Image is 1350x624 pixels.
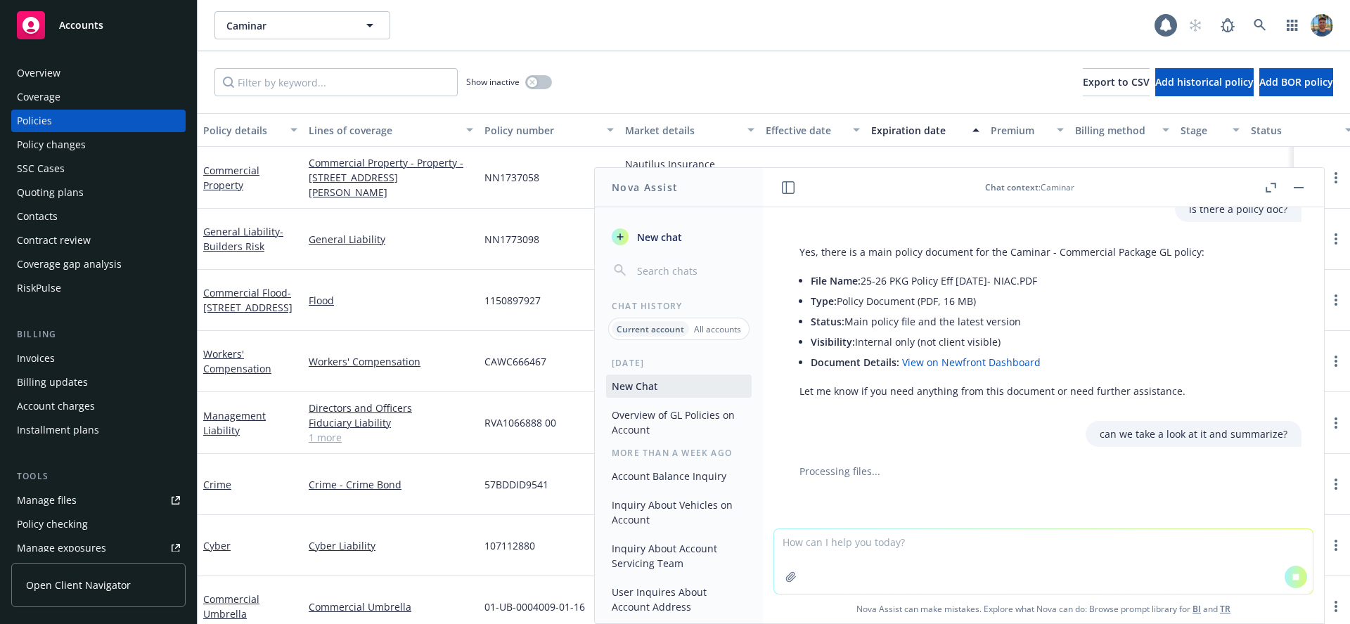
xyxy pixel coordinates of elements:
a: more [1327,353,1344,370]
span: Chat context [985,181,1039,193]
a: General Liability [309,232,473,247]
a: Policy checking [11,513,186,535]
div: Billing [11,327,186,342]
a: View on Newfront Dashboard [902,356,1041,369]
a: Overview [11,62,186,84]
p: Let me know if you need anything from this document or need further assistance. [799,384,1204,398]
span: Accounts [59,20,103,31]
a: Management Liability [203,409,266,437]
span: CAWC666467 [484,354,546,369]
a: Accounts [11,6,186,45]
a: Contract review [11,229,186,252]
div: Stage [1181,123,1224,138]
button: Account Balance Inquiry [606,464,752,488]
span: Caminar [226,18,348,33]
div: More than a week ago [595,447,763,459]
span: Document Details: [811,356,899,369]
span: Status: [811,315,844,328]
div: Contacts [17,205,58,228]
div: Invoices [17,347,55,370]
a: Account charges [11,395,186,417]
button: New chat [606,224,752,249]
span: Show inactive [466,76,520,88]
a: BI [1192,603,1201,615]
a: Search [1246,11,1274,39]
a: Invoices [11,347,186,370]
button: Inquiry About Account Servicing Team [606,537,752,575]
div: Tools [11,469,186,483]
div: RiskPulse [17,277,61,299]
button: Caminar [214,11,390,39]
p: Yes, there is a main policy document for the Caminar - Commercial Package GL policy: [799,245,1204,259]
div: Coverage gap analysis [17,253,122,275]
span: Add BOR policy [1259,75,1333,89]
input: Search chats [634,261,746,280]
span: Manage exposures [11,537,186,559]
a: RiskPulse [11,277,186,299]
a: TR [1220,603,1230,615]
div: Status [1251,123,1337,138]
button: Policy details [198,113,303,147]
div: Premium [991,123,1048,138]
button: Inquiry About Vehicles on Account [606,493,752,531]
div: Policy number [484,123,598,138]
div: Nautilus Insurance Company, Admiral Insurance Group ([PERSON_NAME] Corporation) [625,157,754,186]
div: Installment plans [17,419,99,441]
span: 107112880 [484,538,535,553]
span: RVA1066888 00 [484,415,556,430]
a: Switch app [1278,11,1306,39]
span: 57BDDID9541 [484,477,548,492]
a: Directors and Officers [309,401,473,415]
a: Commercial Umbrella [203,592,259,620]
a: more [1327,415,1344,431]
div: Market details [625,123,739,138]
a: Flood [309,293,473,308]
div: : Caminar [797,181,1262,193]
button: Billing method [1069,113,1175,147]
div: Coverage [17,86,60,108]
span: Add historical policy [1155,75,1254,89]
span: Type: [811,294,837,308]
a: more [1327,476,1344,493]
button: Expiration date [866,113,985,147]
button: Stage [1175,113,1245,147]
span: 1150897927 [484,293,541,308]
button: Effective date [760,113,866,147]
div: Overview [17,62,60,84]
div: Billing updates [17,371,88,394]
div: Quoting plans [17,181,84,204]
a: Cyber [203,539,231,552]
p: is there a policy doc? [1189,202,1287,216]
a: Report a Bug [1214,11,1242,39]
a: General Liability [203,225,283,253]
a: 1 more [309,430,473,445]
div: Lines of coverage [309,123,458,138]
a: more [1327,537,1344,554]
a: more [1327,169,1344,186]
a: SSC Cases [11,157,186,180]
a: more [1327,230,1344,247]
div: Contract review [17,229,91,252]
button: Add BOR policy [1259,68,1333,96]
div: Manage exposures [17,537,106,559]
a: Installment plans [11,419,186,441]
h1: Nova Assist [612,180,678,195]
button: User Inquires About Account Address [606,580,752,618]
a: more [1327,598,1344,615]
a: Commercial Property - Property - [STREET_ADDRESS][PERSON_NAME] [309,155,473,200]
li: 25-26 PKG Policy Eff [DATE]- NIAC.PDF [811,271,1204,291]
button: Policy number [479,113,619,147]
a: Workers' Compensation [203,347,271,375]
div: Policy details [203,123,282,138]
li: Internal only (not client visible) [811,332,1204,352]
a: more [1327,292,1344,308]
li: Policy Document (PDF, 16 MB) [811,291,1204,311]
div: SSC Cases [17,157,65,180]
button: Export to CSV [1083,68,1150,96]
span: Visibility: [811,335,855,349]
a: Policy changes [11,134,186,156]
a: Policies [11,110,186,132]
a: Crime [203,478,231,491]
a: Commercial Flood [203,286,292,314]
span: File Name: [811,274,861,287]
